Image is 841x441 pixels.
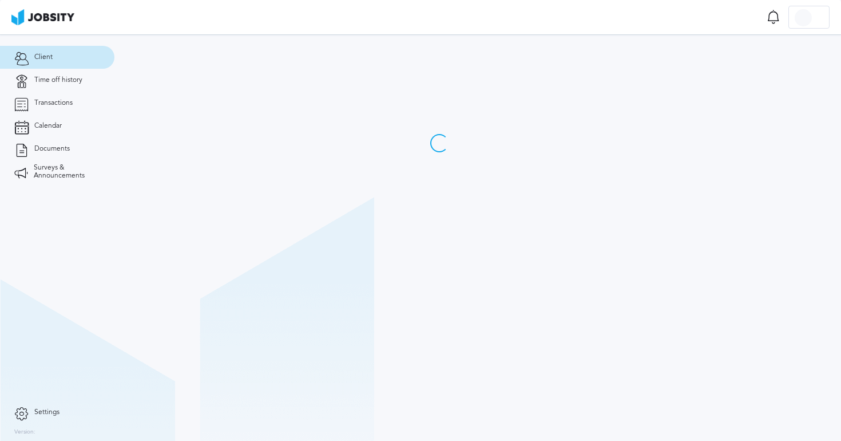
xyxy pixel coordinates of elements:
[34,53,53,61] span: Client
[34,99,73,107] span: Transactions
[34,164,100,180] span: Surveys & Announcements
[34,408,59,416] span: Settings
[34,145,70,153] span: Documents
[34,76,82,84] span: Time off history
[11,9,74,25] img: ab4bad089aa723f57921c736e9817d99.png
[14,429,35,436] label: Version:
[34,122,62,130] span: Calendar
